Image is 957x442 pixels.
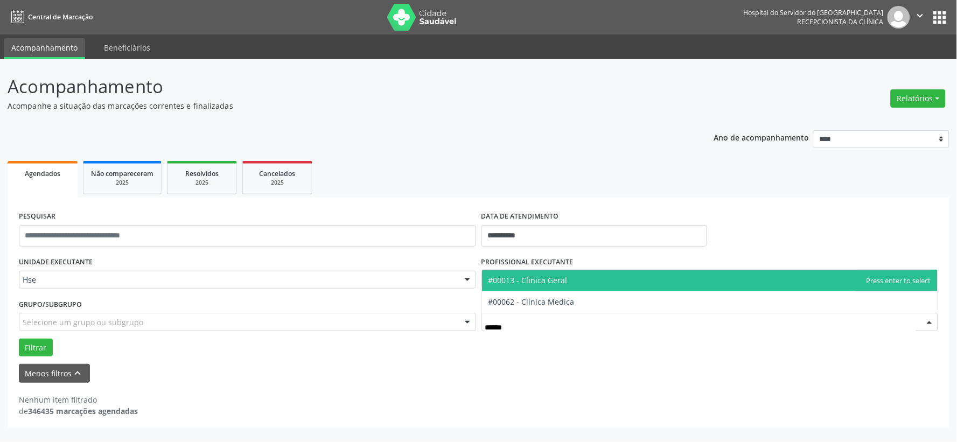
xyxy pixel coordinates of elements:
button: apps [931,8,949,27]
div: Hospital do Servidor do [GEOGRAPHIC_DATA] [744,8,884,17]
label: Grupo/Subgrupo [19,296,82,313]
p: Acompanhamento [8,73,667,100]
span: Resolvidos [185,169,219,178]
i:  [914,10,926,22]
p: Acompanhe a situação das marcações correntes e finalizadas [8,100,667,111]
label: UNIDADE EXECUTANTE [19,254,93,271]
img: img [888,6,910,29]
label: PESQUISAR [19,208,55,225]
div: de [19,405,138,417]
button: Menos filtroskeyboard_arrow_up [19,364,90,383]
strong: 346435 marcações agendadas [28,406,138,416]
label: PROFISSIONAL EXECUTANTE [481,254,574,271]
span: Não compareceram [91,169,153,178]
button: Relatórios [891,89,946,108]
button:  [910,6,931,29]
span: Central de Marcação [28,12,93,22]
span: Recepcionista da clínica [798,17,884,26]
a: Beneficiários [96,38,158,57]
button: Filtrar [19,339,53,357]
span: Selecione um grupo ou subgrupo [23,317,143,328]
div: 2025 [91,179,153,187]
span: Cancelados [260,169,296,178]
a: Acompanhamento [4,38,85,59]
span: Agendados [25,169,60,178]
div: 2025 [175,179,229,187]
span: Hse [23,275,454,285]
p: Ano de acompanhamento [714,130,809,144]
div: Nenhum item filtrado [19,394,138,405]
a: Central de Marcação [8,8,93,26]
i: keyboard_arrow_up [72,367,84,379]
label: DATA DE ATENDIMENTO [481,208,559,225]
span: #00062 - Clinica Medica [488,297,575,307]
span: #00013 - Clinica Geral [488,275,568,285]
div: 2025 [250,179,304,187]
